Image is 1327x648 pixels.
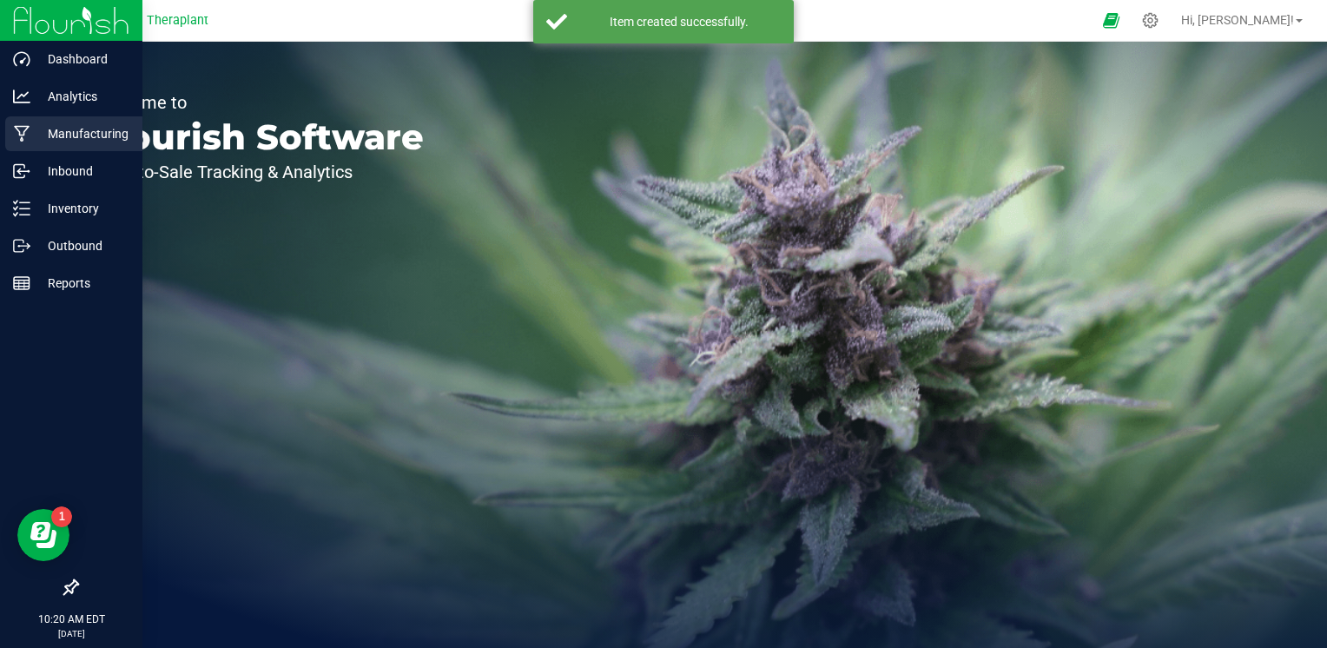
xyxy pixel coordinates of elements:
[13,88,30,105] inline-svg: Analytics
[8,627,135,640] p: [DATE]
[30,273,135,294] p: Reports
[577,13,781,30] div: Item created successfully.
[13,274,30,292] inline-svg: Reports
[30,123,135,144] p: Manufacturing
[13,162,30,180] inline-svg: Inbound
[94,120,424,155] p: Flourish Software
[94,94,424,111] p: Welcome to
[30,235,135,256] p: Outbound
[8,612,135,627] p: 10:20 AM EDT
[30,49,135,69] p: Dashboard
[30,161,135,182] p: Inbound
[147,13,208,28] span: Theraplant
[13,237,30,255] inline-svg: Outbound
[13,50,30,68] inline-svg: Dashboard
[13,125,30,142] inline-svg: Manufacturing
[17,509,69,561] iframe: Resource center
[94,163,424,181] p: Seed-to-Sale Tracking & Analytics
[13,200,30,217] inline-svg: Inventory
[1181,13,1294,27] span: Hi, [PERSON_NAME]!
[30,198,135,219] p: Inventory
[1092,3,1131,37] span: Open Ecommerce Menu
[30,86,135,107] p: Analytics
[1139,12,1161,29] div: Manage settings
[51,506,72,527] iframe: Resource center unread badge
